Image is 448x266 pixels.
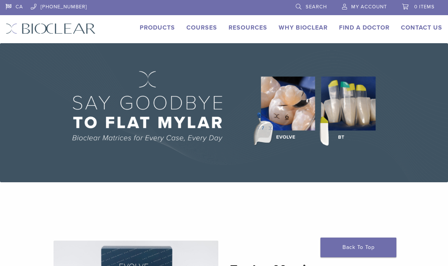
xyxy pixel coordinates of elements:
a: Products [140,24,175,31]
a: Contact Us [401,24,442,31]
span: My Account [351,4,387,10]
a: Why Bioclear [279,24,328,31]
span: Search [306,4,327,10]
img: Bioclear [6,23,96,34]
span: 0 items [414,4,435,10]
a: Courses [186,24,217,31]
a: Back To Top [320,238,396,257]
a: Find A Doctor [339,24,390,31]
a: Resources [229,24,267,31]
